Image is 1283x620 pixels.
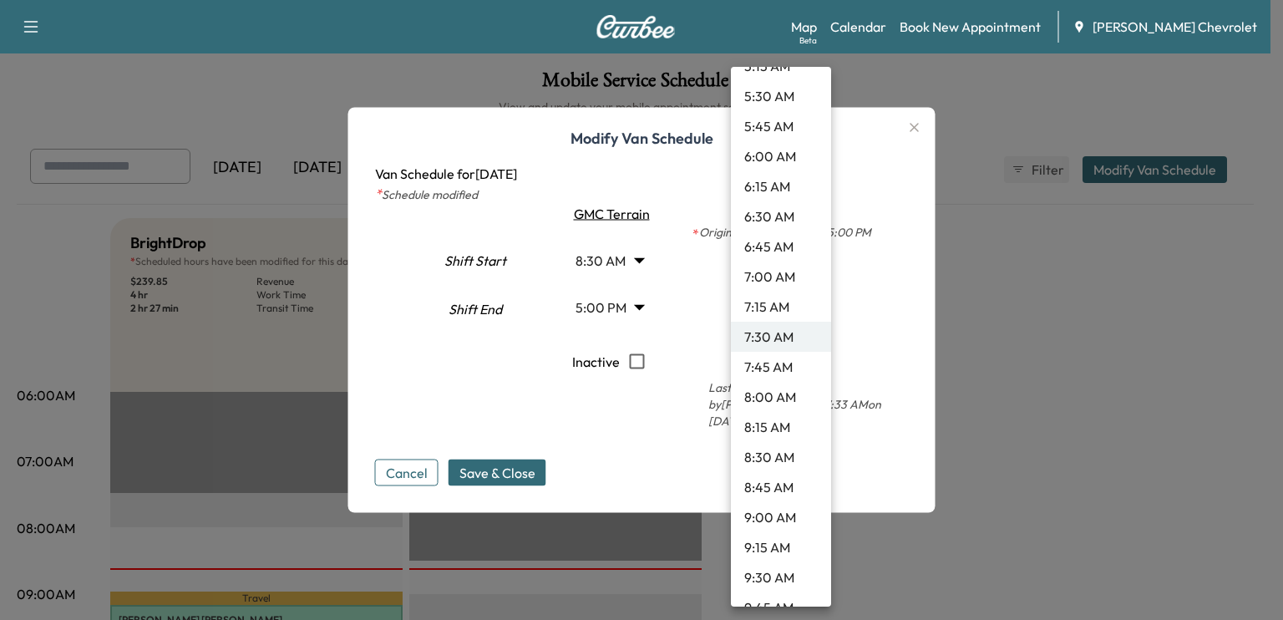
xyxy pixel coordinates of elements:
li: 9:00 AM [731,502,831,532]
li: 7:45 AM [731,352,831,382]
li: 9:15 AM [731,532,831,562]
li: 8:00 AM [731,382,831,412]
li: 7:30 AM [731,322,831,352]
li: 8:15 AM [731,412,831,442]
li: 6:30 AM [731,201,831,231]
li: 5:30 AM [731,81,831,111]
li: 6:15 AM [731,171,831,201]
li: 6:45 AM [731,231,831,262]
li: 6:00 AM [731,141,831,171]
li: 9:30 AM [731,562,831,592]
li: 5:45 AM [731,111,831,141]
li: 8:30 AM [731,442,831,472]
li: 7:00 AM [731,262,831,292]
li: 8:45 AM [731,472,831,502]
li: 7:15 AM [731,292,831,322]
